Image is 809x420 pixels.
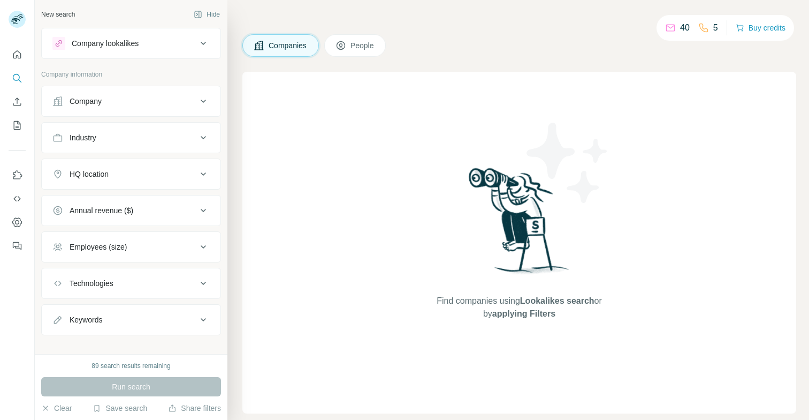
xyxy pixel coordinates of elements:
[42,31,220,56] button: Company lookalikes
[9,213,26,232] button: Dashboard
[269,40,308,51] span: Companies
[41,10,75,19] div: New search
[42,125,220,151] button: Industry
[42,161,220,187] button: HQ location
[70,169,109,179] div: HQ location
[520,296,594,305] span: Lookalikes search
[433,295,605,320] span: Find companies using or by
[42,198,220,223] button: Annual revenue ($)
[70,242,127,252] div: Employees (size)
[9,116,26,135] button: My lists
[242,13,796,28] h4: Search
[9,69,26,88] button: Search
[70,278,113,289] div: Technologies
[713,21,718,34] p: 5
[42,307,220,333] button: Keywords
[70,96,102,107] div: Company
[72,38,139,49] div: Company lookalikes
[41,70,221,79] p: Company information
[9,189,26,208] button: Use Surfe API
[492,309,555,318] span: applying Filters
[736,20,785,35] button: Buy credits
[9,45,26,64] button: Quick start
[9,166,26,185] button: Use Surfe on LinkedIn
[91,361,170,371] div: 89 search results remaining
[520,115,616,211] img: Surfe Illustration - Stars
[41,403,72,414] button: Clear
[350,40,375,51] span: People
[70,132,96,143] div: Industry
[70,205,133,216] div: Annual revenue ($)
[70,314,102,325] div: Keywords
[42,234,220,260] button: Employees (size)
[9,92,26,111] button: Enrich CSV
[42,88,220,114] button: Company
[464,165,575,284] img: Surfe Illustration - Woman searching with binoculars
[42,271,220,296] button: Technologies
[186,6,227,22] button: Hide
[93,403,147,414] button: Save search
[9,236,26,256] button: Feedback
[680,21,690,34] p: 40
[168,403,221,414] button: Share filters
